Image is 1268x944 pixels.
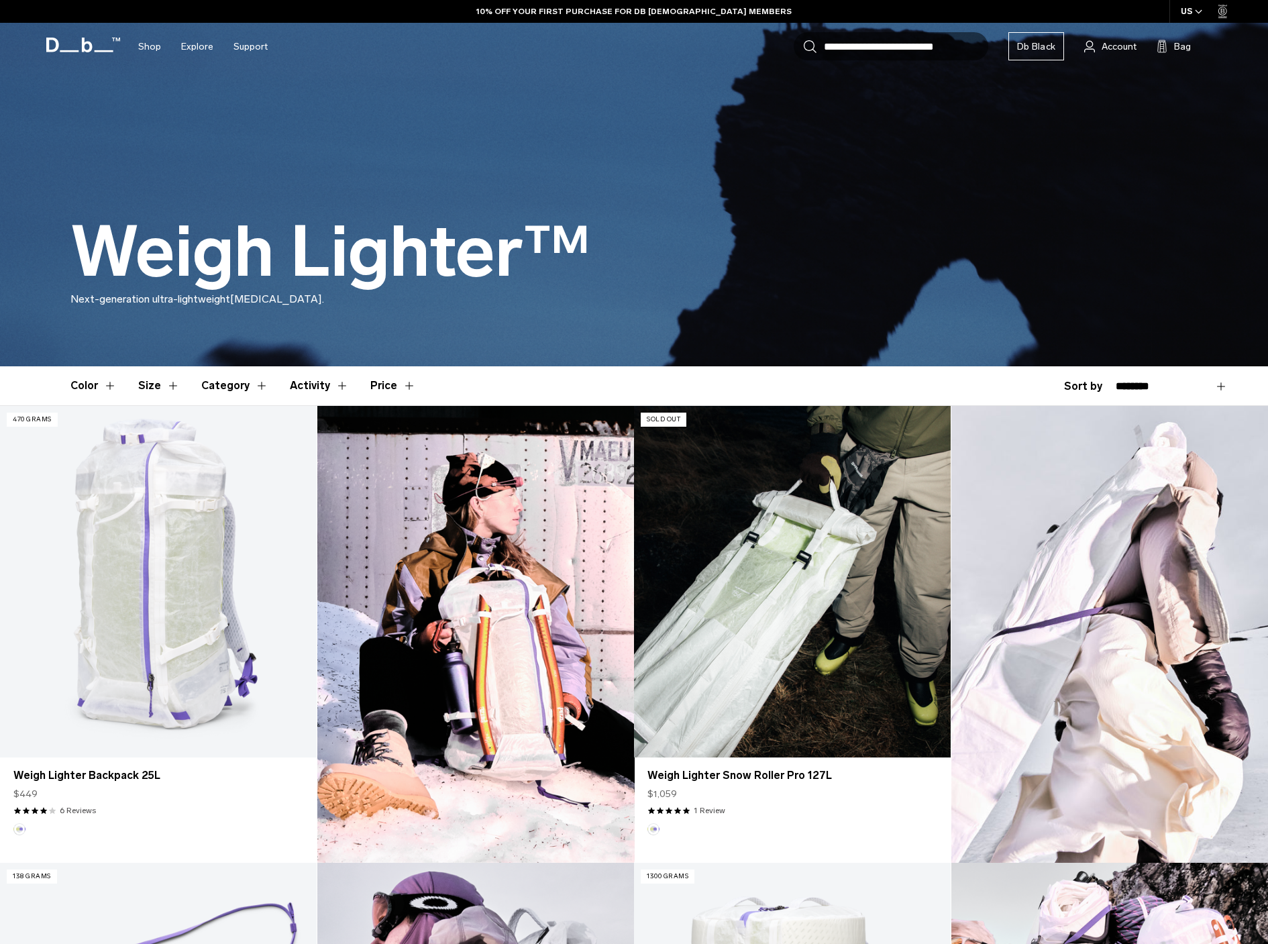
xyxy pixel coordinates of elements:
[13,787,38,801] span: $449
[13,823,25,835] button: Aurora
[230,293,324,305] span: [MEDICAL_DATA].
[647,787,677,801] span: $1,059
[370,366,416,405] button: Toggle Price
[1084,38,1137,54] a: Account
[128,23,278,70] nav: Main Navigation
[1008,32,1064,60] a: Db Black
[70,213,590,291] h1: Weigh Lighter™
[634,406,951,757] a: Weigh Lighter Snow Roller Pro 127L
[7,413,58,427] p: 470 grams
[13,768,303,784] a: Weigh Lighter Backpack 25L
[1157,38,1191,54] button: Bag
[476,5,792,17] a: 10% OFF YOUR FIRST PURCHASE FOR DB [DEMOGRAPHIC_DATA] MEMBERS
[290,366,349,405] button: Toggle Filter
[647,823,659,835] button: Aurora
[70,293,230,305] span: Next-generation ultra-lightweight
[201,366,268,405] button: Toggle Filter
[647,768,937,784] a: Weigh Lighter Snow Roller Pro 127L
[7,870,57,884] p: 138 grams
[233,23,268,70] a: Support
[641,413,686,427] p: Sold Out
[60,804,96,817] a: 6 reviews
[694,804,725,817] a: 1 reviews
[641,870,694,884] p: 1300 grams
[138,366,180,405] button: Toggle Filter
[181,23,213,70] a: Explore
[1102,40,1137,54] span: Account
[317,406,635,863] img: Content block image
[70,366,117,405] button: Toggle Filter
[1174,40,1191,54] span: Bag
[138,23,161,70] a: Shop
